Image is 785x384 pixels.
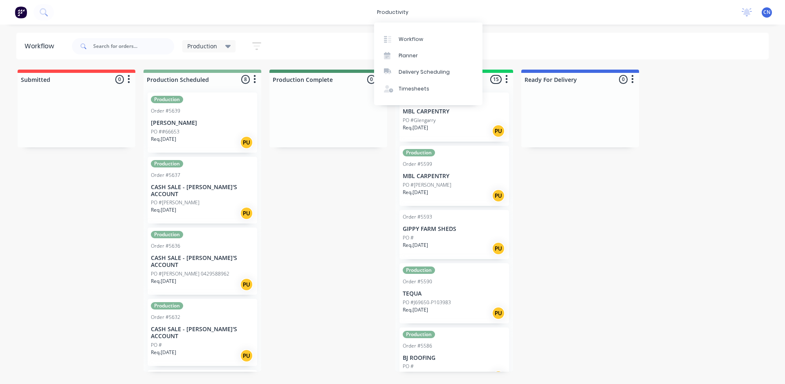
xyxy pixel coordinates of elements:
[151,314,180,321] div: Order #5632
[403,213,432,221] div: Order #5593
[151,96,183,103] div: Production
[151,199,200,206] p: PO #[PERSON_NAME]
[15,6,27,18] img: Factory
[403,181,451,189] p: PO #[PERSON_NAME]
[399,146,509,206] div: ProductionOrder #5599MBL CARPENTRYPO #[PERSON_NAME]Req.[DATE]PU
[403,267,435,274] div: Production
[403,124,428,131] p: Req. [DATE]
[374,64,482,80] a: Delivery Scheduling
[151,341,162,349] p: PO #
[399,68,450,76] div: Delivery Scheduling
[403,355,506,361] p: BJ ROOFING
[403,342,432,350] div: Order #5586
[151,302,183,309] div: Production
[374,47,482,64] a: Planner
[151,172,180,179] div: Order #5637
[492,124,505,138] div: PU
[399,85,429,93] div: Timesheets
[151,326,254,340] p: CASH SALE - [PERSON_NAME]'S ACCOUNT
[492,370,505,384] div: PU
[492,189,505,202] div: PU
[403,370,428,377] p: Req. [DATE]
[403,242,428,249] p: Req. [DATE]
[151,278,176,285] p: Req. [DATE]
[374,81,482,97] a: Timesheets
[399,52,418,59] div: Planner
[403,117,436,124] p: PO #Glengarry
[148,93,257,153] div: ProductionOrder #5639[PERSON_NAME]PO ##66653Req.[DATE]PU
[403,306,428,314] p: Req. [DATE]
[399,210,509,259] div: Order #5593GIPPY FARM SHEDSPO #Req.[DATE]PU
[148,157,257,224] div: ProductionOrder #5637CASH SALE - [PERSON_NAME]'S ACCOUNTPO #[PERSON_NAME]Req.[DATE]PU
[25,41,58,51] div: Workflow
[240,136,253,149] div: PU
[403,234,414,242] p: PO #
[151,107,180,115] div: Order #5639
[151,242,180,250] div: Order #5636
[403,363,414,370] p: PO #
[399,36,423,43] div: Workflow
[763,9,770,16] span: CN
[151,270,229,278] p: PO #[PERSON_NAME] 0429588962
[373,6,413,18] div: productivity
[151,206,176,214] p: Req. [DATE]
[399,263,509,323] div: ProductionOrder #5590TEQUAPO #J69650-P103983Req.[DATE]PU
[403,226,506,233] p: GIPPY FARM SHEDS
[240,278,253,291] div: PU
[403,290,506,297] p: TEQUA
[403,189,428,196] p: Req. [DATE]
[403,173,506,180] p: MBL CARPENTRY
[151,120,254,126] p: [PERSON_NAME]
[403,149,435,156] div: Production
[403,160,432,168] div: Order #5599
[148,299,257,366] div: ProductionOrder #5632CASH SALE - [PERSON_NAME]'S ACCOUNTPO #Req.[DATE]PU
[240,207,253,220] div: PU
[151,160,183,167] div: Production
[240,349,253,362] div: PU
[492,242,505,255] div: PU
[492,307,505,320] div: PU
[151,349,176,356] p: Req. [DATE]
[151,255,254,269] p: CASH SALE - [PERSON_NAME]'S ACCOUNT
[151,128,179,136] p: PO ##66653
[403,278,432,285] div: Order #5590
[399,93,509,142] div: Order #5600MBL CARPENTRYPO #GlengarryReq.[DATE]PU
[187,42,217,50] span: Production
[151,184,254,198] p: CASH SALE - [PERSON_NAME]'S ACCOUNT
[148,228,257,295] div: ProductionOrder #5636CASH SALE - [PERSON_NAME]'S ACCOUNTPO #[PERSON_NAME] 0429588962Req.[DATE]PU
[151,231,183,238] div: Production
[403,299,451,306] p: PO #J69650-P103983
[93,38,174,54] input: Search for orders...
[403,331,435,338] div: Production
[374,31,482,47] a: Workflow
[151,136,176,143] p: Req. [DATE]
[403,108,506,115] p: MBL CARPENTRY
